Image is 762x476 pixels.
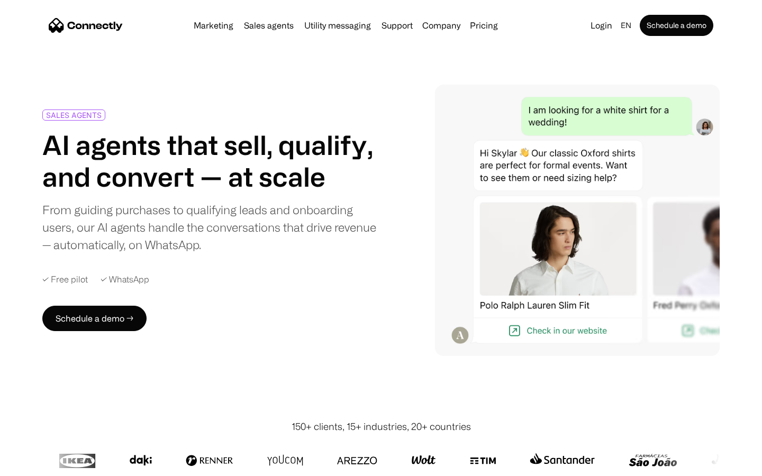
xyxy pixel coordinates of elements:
[101,274,149,285] div: ✓ WhatsApp
[466,21,502,30] a: Pricing
[42,306,147,331] a: Schedule a demo →
[189,21,238,30] a: Marketing
[422,18,460,33] div: Company
[42,274,88,285] div: ✓ Free pilot
[377,21,417,30] a: Support
[640,15,713,36] a: Schedule a demo
[240,21,298,30] a: Sales agents
[42,201,377,253] div: From guiding purchases to qualifying leads and onboarding users, our AI agents handle the convers...
[300,21,375,30] a: Utility messaging
[292,419,471,434] div: 150+ clients, 15+ industries, 20+ countries
[46,111,102,119] div: SALES AGENTS
[621,18,631,33] div: en
[21,457,63,472] ul: Language list
[586,18,616,33] a: Login
[42,129,377,193] h1: AI agents that sell, qualify, and convert — at scale
[11,456,63,472] aside: Language selected: English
